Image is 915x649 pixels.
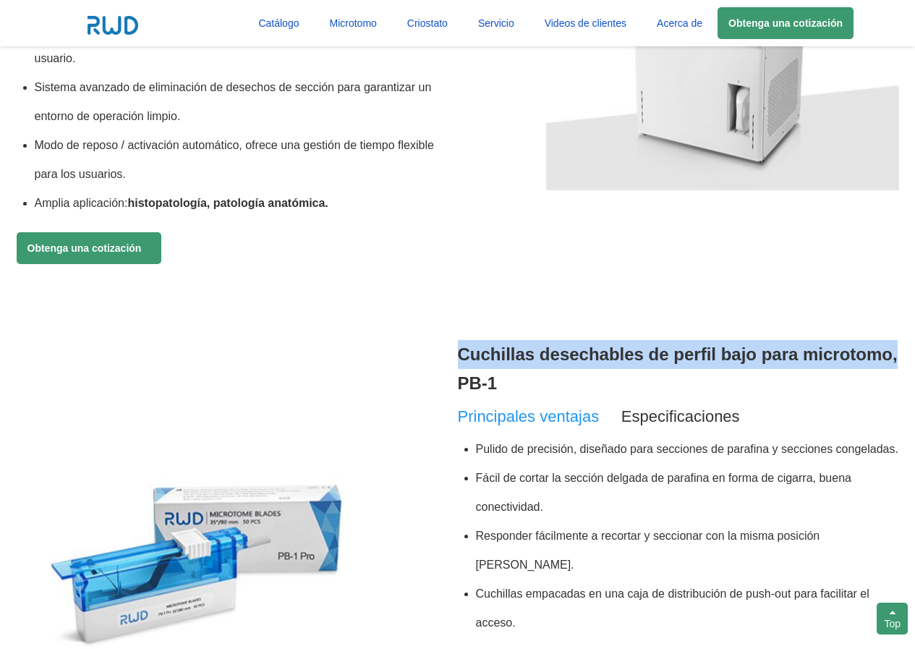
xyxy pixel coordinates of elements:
[127,197,328,209] b: histopatología, patología anatómica.
[35,189,458,218] li: Amplia aplicación:
[476,435,899,464] li: Pulido de precisión, diseñado para secciones de parafina y secciones congeladas.
[718,7,854,39] a: Obtenga una cotización
[476,464,899,522] li: Fácil de cortar la sección delgada de parafina en forma de cigarra, buena conectividad.
[476,522,899,580] li: Responder fácilmente a recortar y seccionar con la misma posición [PERSON_NAME].
[458,340,899,398] h3: Cuchillas desechables de perfil bajo para microtomo, PB-1
[17,232,161,264] a: Obtenga una cotización
[621,407,740,425] span: Especificaciones
[877,603,908,635] div: Top
[35,131,458,189] li: Modo de reposo / activación automático, ofrece una gestión de tiempo flexible para los usuarios.
[458,407,600,425] span: Principales ventajas
[35,73,458,131] li: Sistema avanzado de eliminación de desechos de sección para garantizar un entorno de operación li...
[476,580,899,637] li: Cuchillas empacadas en una caja de distribución de push-out para facilitar el acceso.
